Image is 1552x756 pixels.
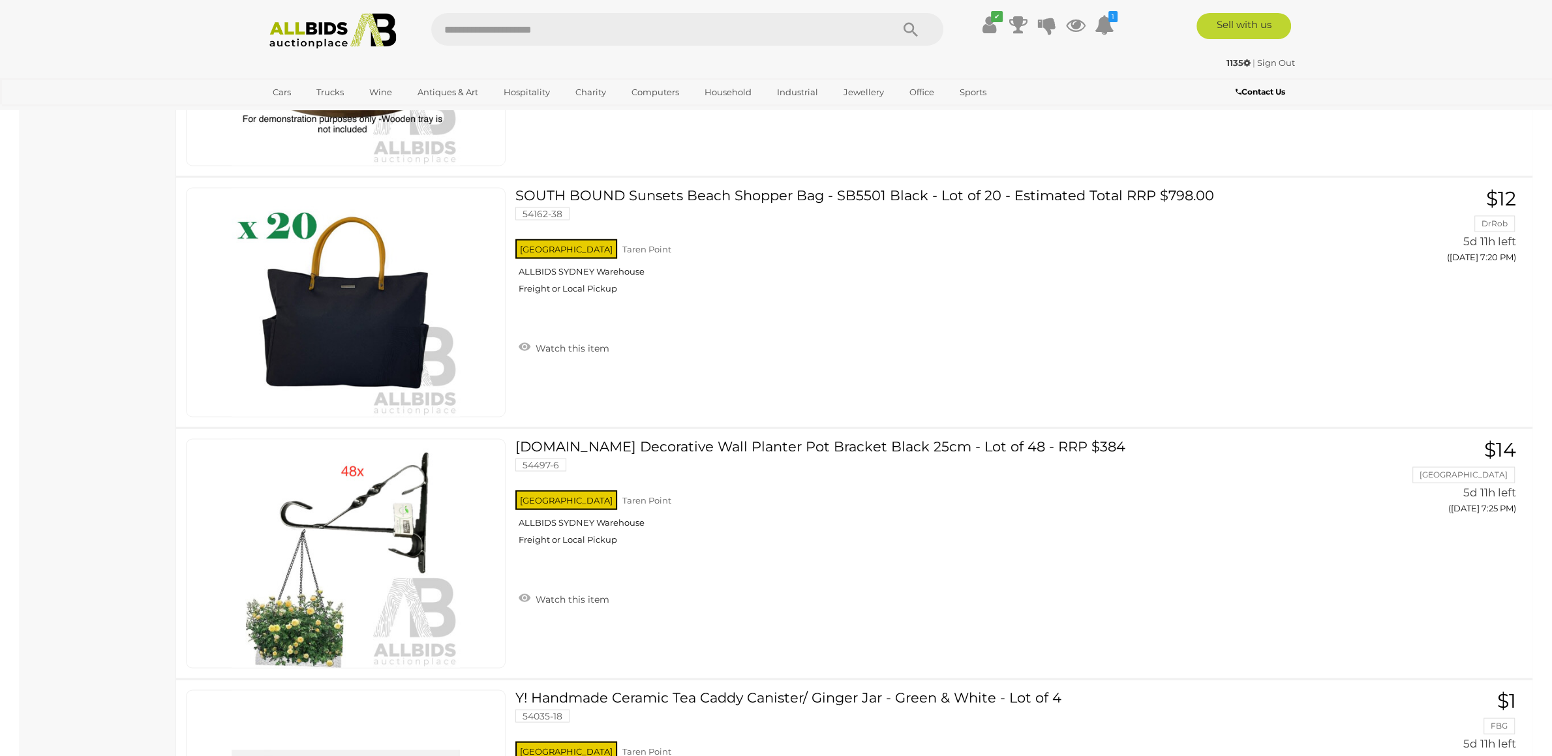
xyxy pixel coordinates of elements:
a: ✔ [980,13,999,37]
img: Allbids.com.au [262,13,404,49]
i: 1 [1108,11,1118,22]
a: Sports [951,82,995,103]
a: Contact Us [1235,85,1288,99]
a: [DOMAIN_NAME] Decorative Wall Planter Pot Bracket Black 25cm - Lot of 48 - RRP $384 54497-6 [GEOG... [525,438,1297,554]
a: Household [696,82,760,103]
strong: 1135 [1226,57,1251,68]
a: Wine [361,82,401,103]
span: $14 [1484,437,1516,461]
span: Watch this item [532,593,609,605]
a: 1135 [1226,57,1253,68]
b: Contact Us [1235,87,1285,97]
a: Sell with us [1196,13,1291,39]
img: 54162-38a.jpg [232,188,460,416]
span: $12 [1486,186,1516,210]
a: $14 [GEOGRAPHIC_DATA] 5d 11h left ([DATE] 7:25 PM) [1316,438,1520,520]
a: Antiques & Art [409,82,487,103]
a: Industrial [768,82,827,103]
a: Jewellery [835,82,892,103]
a: Hospitality [495,82,558,103]
a: Watch this item [515,588,613,607]
a: Watch this item [515,337,613,356]
a: Sign Out [1257,57,1295,68]
img: 54497-6a.jpeg [232,439,460,667]
span: $1 [1497,688,1516,712]
a: 1 [1095,13,1114,37]
a: Cars [264,82,299,103]
a: Charity [567,82,615,103]
a: Office [901,82,943,103]
span: Watch this item [532,342,609,354]
a: $12 DrRob 5d 11h left ([DATE] 7:20 PM) [1316,187,1520,269]
span: | [1253,57,1255,68]
a: Trucks [308,82,352,103]
i: ✔ [991,11,1003,22]
button: Search [878,13,943,46]
a: SOUTH BOUND Sunsets Beach Shopper Bag - SB5501 Black - Lot of 20 - Estimated Total RRP $798.00 54... [525,187,1297,303]
a: [GEOGRAPHIC_DATA] [264,103,374,125]
a: Computers [623,82,688,103]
